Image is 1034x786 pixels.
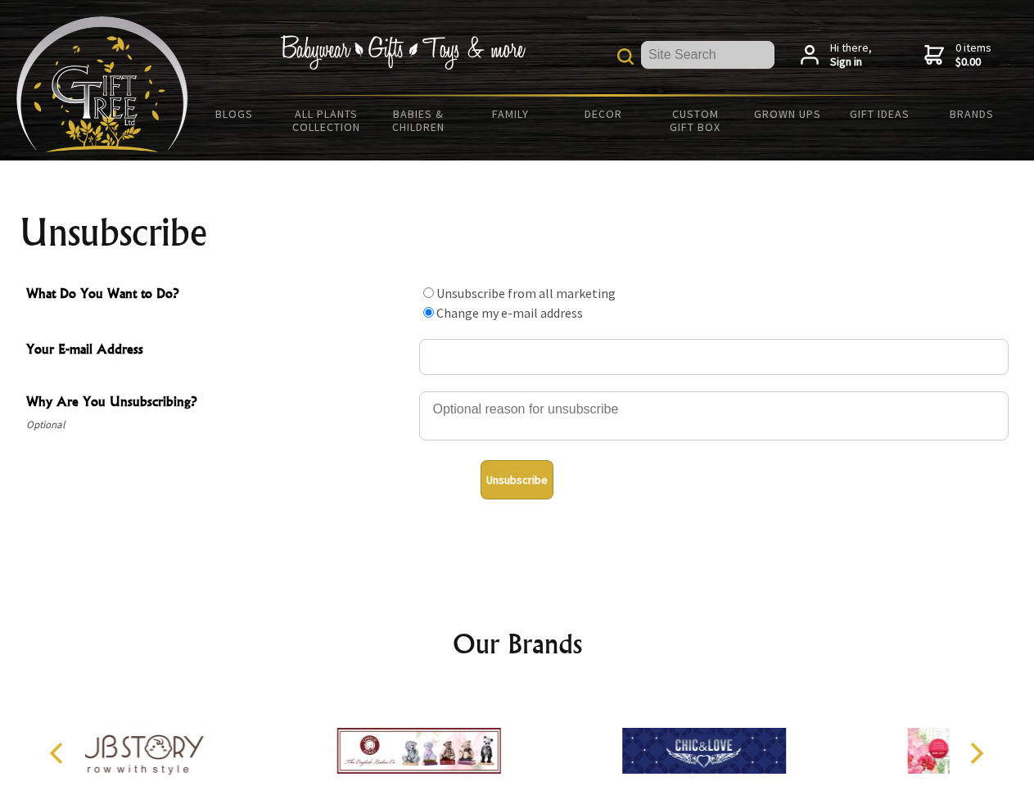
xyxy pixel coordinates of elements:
strong: $0.00 [955,55,991,70]
a: Family [465,97,558,131]
span: Your E-mail Address [26,339,411,363]
textarea: Why Are You Unsubscribing? [419,391,1009,440]
button: Previous [41,735,77,771]
input: What Do You Want to Do? [423,287,434,298]
a: Grown Ups [741,97,833,131]
a: Decor [557,97,649,131]
input: Your E-mail Address [419,339,1009,375]
span: Hi there, [830,41,872,70]
img: Babywear - Gifts - Toys & more [280,35,526,70]
span: Optional [26,415,411,435]
label: Change my e-mail address [436,305,583,321]
button: Unsubscribe [481,460,553,499]
a: Babies & Children [373,97,465,144]
a: BLOGS [188,97,281,131]
a: All Plants Collection [281,97,373,144]
input: Site Search [641,41,774,69]
a: Brands [926,97,1018,131]
span: 0 items [955,40,991,70]
strong: Sign in [830,55,872,70]
a: Custom Gift Box [649,97,742,144]
input: What Do You Want to Do? [423,307,434,318]
a: Hi there,Sign in [801,41,872,70]
span: Why Are You Unsubscribing? [26,391,411,415]
h2: Our Brands [33,624,1002,663]
a: Gift Ideas [833,97,926,131]
button: Next [958,735,994,771]
label: Unsubscribe from all marketing [436,285,616,301]
img: Babyware - Gifts - Toys and more... [16,16,188,152]
h1: Unsubscribe [20,213,1015,252]
span: What Do You Want to Do? [26,283,411,307]
a: 0 items$0.00 [924,41,991,70]
img: product search [617,48,634,65]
